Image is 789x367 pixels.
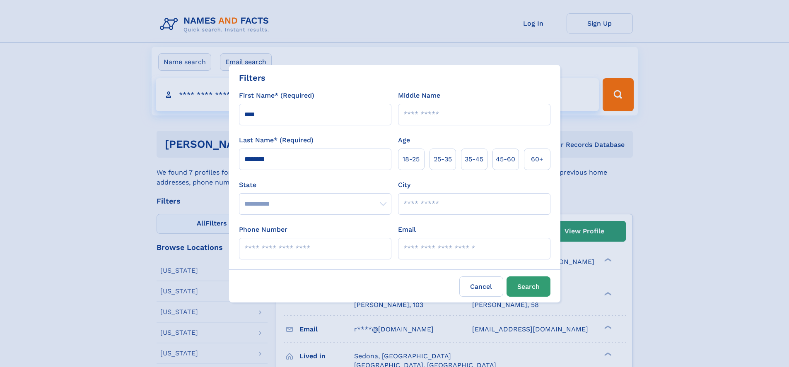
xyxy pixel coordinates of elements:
label: Email [398,225,416,235]
span: 25‑35 [434,154,452,164]
span: 45‑60 [496,154,515,164]
label: Last Name* (Required) [239,135,314,145]
span: 35‑45 [465,154,483,164]
label: First Name* (Required) [239,91,314,101]
label: Phone Number [239,225,287,235]
label: Middle Name [398,91,440,101]
label: Age [398,135,410,145]
span: 60+ [531,154,543,164]
label: Cancel [459,276,503,297]
span: 18‑25 [403,154,420,164]
label: State [239,180,391,190]
button: Search [507,276,550,297]
label: City [398,180,410,190]
div: Filters [239,72,265,84]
